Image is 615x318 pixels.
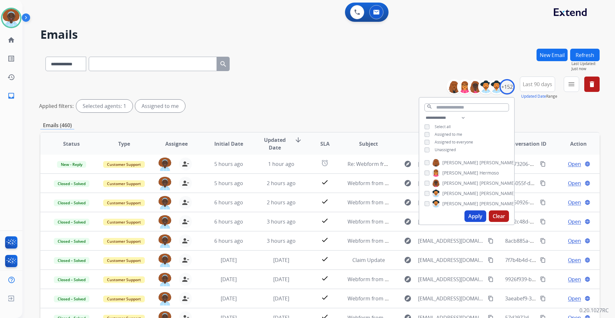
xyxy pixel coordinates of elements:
mat-icon: content_copy [540,200,546,205]
span: SLA [320,140,330,148]
span: Webform from [EMAIL_ADDRESS][DOMAIN_NAME] on [DATE] [348,237,493,244]
mat-icon: check [321,294,329,301]
mat-icon: content_copy [540,219,546,224]
span: [DATE] [273,257,289,264]
span: 3 hours ago [267,218,296,225]
span: Open [568,275,581,283]
span: [PERSON_NAME] [442,200,478,207]
span: 3 hours ago [267,237,296,244]
mat-icon: arrow_downward [294,136,302,144]
mat-icon: inbox [7,92,15,100]
div: +152 [499,79,515,94]
p: Emails (460) [40,121,74,129]
mat-icon: person_remove [182,275,189,283]
span: [DATE] [221,276,237,283]
span: [PERSON_NAME] [480,200,515,207]
span: Customer Support [103,161,145,168]
mat-icon: history [7,73,15,81]
span: Hermoso [480,170,499,176]
mat-icon: content_copy [540,257,546,263]
span: Customer Support [103,238,145,245]
span: [PERSON_NAME] [442,180,478,186]
span: 7f7b4b4d-cae3-4730-b6af-76c30c84a436 [505,257,602,264]
span: Open [568,295,581,302]
span: Closed – Solved [54,219,89,225]
span: [PERSON_NAME] [442,170,478,176]
mat-icon: person_remove [182,160,189,168]
button: Last 90 days [520,77,555,92]
span: [PERSON_NAME] [442,190,478,197]
span: Assigned to me [435,132,462,137]
mat-icon: language [585,200,590,205]
mat-icon: language [585,219,590,224]
span: Customer Support [103,219,145,225]
mat-icon: person_remove [182,199,189,206]
mat-icon: check [321,255,329,263]
span: [EMAIL_ADDRESS][DOMAIN_NAME] [418,179,484,187]
span: 3aeabef9-3a39-48eb-92a9-ce293805cda8 [505,295,603,302]
mat-icon: explore [404,160,412,168]
mat-icon: check [321,198,329,205]
mat-icon: person_remove [182,237,189,245]
span: [PERSON_NAME] [480,190,515,197]
span: Webform from [EMAIL_ADDRESS][DOMAIN_NAME] on [DATE] [348,199,493,206]
span: [EMAIL_ADDRESS][DOMAIN_NAME] [418,295,484,302]
img: agent-avatar [159,215,171,229]
mat-icon: delete [588,80,596,88]
mat-icon: person_remove [182,218,189,225]
th: Action [547,133,600,155]
mat-icon: check [321,217,329,224]
span: Customer Support [103,180,145,187]
span: Updated Date [260,136,290,151]
span: [PERSON_NAME] [480,180,515,186]
img: agent-avatar [159,234,171,248]
span: Webform from [EMAIL_ADDRESS][DOMAIN_NAME] on [DATE] [348,276,493,283]
span: [DATE] [221,257,237,264]
span: 2 hours ago [267,180,296,187]
mat-icon: menu [568,80,575,88]
span: [EMAIL_ADDRESS][DOMAIN_NAME] [418,237,484,245]
span: Webform from [EMAIL_ADDRESS][DOMAIN_NAME] on [DATE] [348,218,493,225]
div: Assigned to me [135,100,185,112]
span: Webform from [EMAIL_ADDRESS][DOMAIN_NAME] on [DATE] [348,295,493,302]
img: agent-avatar [159,196,171,209]
mat-icon: check [321,178,329,186]
span: Customer Support [103,200,145,206]
span: Range [521,94,557,99]
span: Closed – Solved [54,238,89,245]
mat-icon: home [7,36,15,44]
mat-icon: explore [404,218,412,225]
mat-icon: explore [404,275,412,283]
img: agent-avatar [159,254,171,267]
img: agent-avatar [159,177,171,190]
mat-icon: explore [404,237,412,245]
mat-icon: language [585,161,590,167]
span: [EMAIL_ADDRESS][DOMAIN_NAME] [418,199,484,206]
span: 5 hours ago [214,180,243,187]
span: Customer Support [103,296,145,302]
span: [EMAIL_ADDRESS][DOMAIN_NAME] [418,256,484,264]
span: Customer Support [103,257,145,264]
span: Closed – Solved [54,257,89,264]
span: Type [118,140,130,148]
mat-icon: person_remove [182,256,189,264]
span: 9926f939-b953-4b3a-9c1e-7215685f630b [505,276,602,283]
span: [EMAIL_ADDRESS][DOMAIN_NAME] [418,160,484,168]
img: agent-avatar [159,273,171,286]
span: Closed – Solved [54,180,89,187]
span: Subject [359,140,378,148]
span: Closed – Solved [54,200,89,206]
span: Open [568,237,581,245]
span: Just now [571,66,600,71]
span: Assigned to everyone [435,139,473,145]
span: 5 hours ago [214,160,243,167]
mat-icon: content_copy [540,161,546,167]
h2: Emails [40,28,600,41]
mat-icon: language [585,276,590,282]
span: [PERSON_NAME] [480,159,515,166]
span: [EMAIL_ADDRESS][DOMAIN_NAME] [418,275,484,283]
div: Selected agents: 1 [76,100,133,112]
mat-icon: person_remove [182,295,189,302]
mat-icon: language [585,180,590,186]
mat-icon: content_copy [488,276,494,282]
